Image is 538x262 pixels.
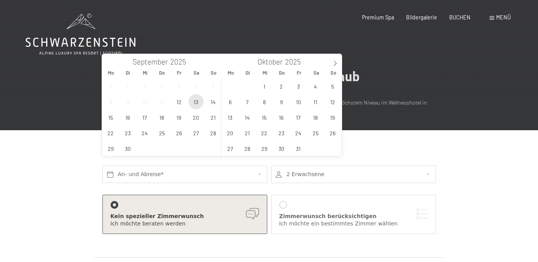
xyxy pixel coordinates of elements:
[102,70,119,75] span: Mo
[257,141,272,156] span: Oktober 29, 2025
[274,141,289,156] span: Oktober 30, 2025
[120,141,135,156] span: September 30, 2025
[239,70,256,75] span: Di
[189,94,204,109] span: September 13, 2025
[223,125,238,140] span: Oktober 20, 2025
[258,58,283,66] span: Oktober
[154,110,170,125] span: September 18, 2025
[283,57,308,66] input: Year
[120,94,135,109] span: September 9, 2025
[206,125,221,140] span: September 28, 2025
[223,94,238,109] span: Oktober 6, 2025
[279,220,428,228] div: Ich möchte ein bestimmtes Zimmer wählen
[189,125,204,140] span: September 27, 2025
[279,213,428,220] div: Zimmerwunsch berücksichtigen
[171,70,188,75] span: Fr
[171,94,187,109] span: September 12, 2025
[496,14,511,21] span: Menü
[240,94,255,109] span: Oktober 7, 2025
[291,110,306,125] span: Oktober 17, 2025
[274,79,289,94] span: Oktober 2, 2025
[119,70,137,75] span: Di
[137,70,154,75] span: Mi
[120,79,135,94] span: September 2, 2025
[362,14,394,21] a: Premium Spa
[189,110,204,125] span: September 20, 2025
[274,94,289,109] span: Oktober 9, 2025
[99,98,440,116] p: Ihr im [GEOGRAPHIC_DATA]. Ihre für Wellness auf höchstem Niveau im Wellnesshotel in [GEOGRAPHIC_D...
[120,110,135,125] span: September 16, 2025
[240,110,255,125] span: Oktober 14, 2025
[325,110,340,125] span: Oktober 19, 2025
[257,94,272,109] span: Oktober 8, 2025
[103,79,118,94] span: September 1, 2025
[137,79,152,94] span: September 3, 2025
[103,110,118,125] span: September 15, 2025
[120,125,135,140] span: September 23, 2025
[325,79,340,94] span: Oktober 5, 2025
[274,125,289,140] span: Oktober 23, 2025
[257,79,272,94] span: Oktober 1, 2025
[325,125,340,140] span: Oktober 26, 2025
[406,14,437,21] a: Bildergalerie
[206,94,221,109] span: September 14, 2025
[154,79,170,94] span: September 4, 2025
[240,141,255,156] span: Oktober 28, 2025
[171,125,187,140] span: September 26, 2025
[449,14,471,21] a: BUCHEN
[308,70,325,75] span: Sa
[308,125,323,140] span: Oktober 25, 2025
[189,79,204,94] span: September 6, 2025
[154,70,171,75] span: Do
[103,94,118,109] span: September 8, 2025
[111,220,259,228] div: Ich möchte beraten werden
[103,125,118,140] span: September 22, 2025
[137,94,152,109] span: September 10, 2025
[103,141,118,156] span: September 29, 2025
[223,141,238,156] span: Oktober 27, 2025
[133,58,168,66] span: September
[171,110,187,125] span: September 19, 2025
[291,94,306,109] span: Oktober 10, 2025
[256,70,273,75] span: Mi
[273,70,291,75] span: Do
[206,110,221,125] span: September 21, 2025
[223,110,238,125] span: Oktober 13, 2025
[308,79,323,94] span: Oktober 4, 2025
[205,70,222,75] span: So
[188,70,205,75] span: Sa
[325,94,340,109] span: Oktober 12, 2025
[154,125,170,140] span: September 25, 2025
[291,79,306,94] span: Oktober 3, 2025
[291,141,306,156] span: Oktober 31, 2025
[308,110,323,125] span: Oktober 18, 2025
[291,125,306,140] span: Oktober 24, 2025
[171,79,187,94] span: September 5, 2025
[206,79,221,94] span: September 7, 2025
[257,125,272,140] span: Oktober 22, 2025
[240,125,255,140] span: Oktober 21, 2025
[154,94,170,109] span: September 11, 2025
[274,110,289,125] span: Oktober 16, 2025
[111,213,259,220] div: Kein spezieller Zimmerwunsch
[137,110,152,125] span: September 17, 2025
[137,125,152,140] span: September 24, 2025
[222,70,239,75] span: Mo
[308,94,323,109] span: Oktober 11, 2025
[291,70,308,75] span: Fr
[325,70,342,75] span: So
[257,110,272,125] span: Oktober 15, 2025
[168,57,194,66] input: Year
